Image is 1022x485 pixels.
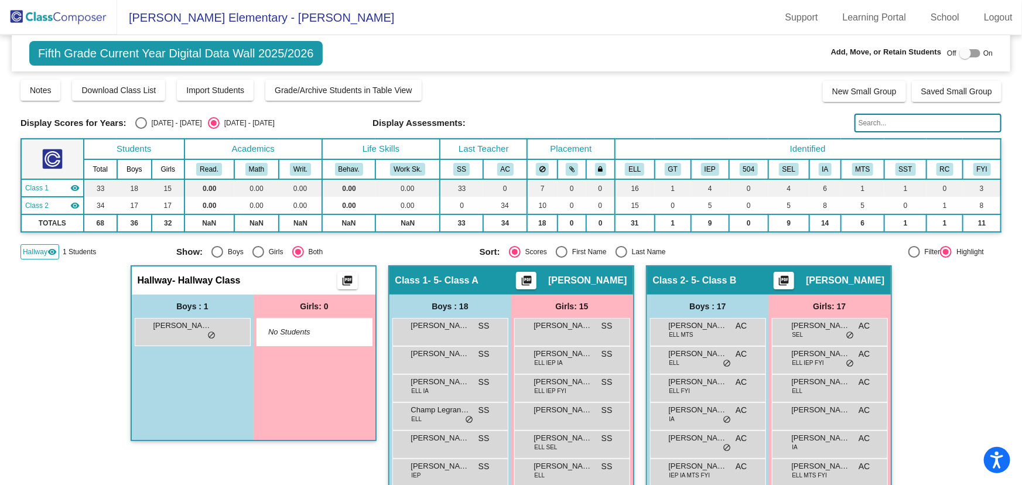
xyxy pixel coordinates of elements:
td: 16 [615,179,655,197]
span: [PERSON_NAME] [806,275,884,286]
th: Gifted and Talented [655,159,691,179]
span: ELL [792,387,803,395]
td: 0.00 [184,179,234,197]
button: Work Sk. [390,163,425,176]
span: 1 Students [63,247,96,257]
button: IA [819,163,832,176]
td: 0 [483,179,527,197]
td: 33 [84,179,117,197]
span: IA [792,443,798,452]
td: 34 [84,197,117,214]
span: Display Assessments: [372,118,466,128]
td: 1 [884,214,927,232]
span: [PERSON_NAME] [534,376,593,388]
span: Import Students [186,86,244,95]
td: 15 [615,197,655,214]
button: Print Students Details [337,272,358,289]
span: SS [478,404,490,416]
div: Highlight [952,247,984,257]
td: 6 [841,214,885,232]
td: 0.00 [184,197,234,214]
span: AC [859,348,870,360]
span: [PERSON_NAME] [PERSON_NAME] [153,320,212,332]
td: 34 [483,197,527,214]
span: [PERSON_NAME] [669,460,727,472]
button: Read. [196,163,222,176]
span: AC [859,432,870,445]
button: Saved Small Group [912,81,1002,102]
span: Hallway [138,275,173,286]
td: 11 [963,214,1001,232]
button: Writ. [290,163,311,176]
td: 9 [768,214,810,232]
span: IA [669,415,675,423]
td: 5 [841,197,885,214]
span: SS [601,404,613,416]
td: 9 [691,214,730,232]
span: [PERSON_NAME] [PERSON_NAME] [792,376,850,388]
button: Print Students Details [774,272,794,289]
th: SST [884,159,927,179]
span: - 5- Class B [686,275,737,286]
td: 32 [152,214,184,232]
span: [PERSON_NAME] [411,432,470,444]
div: Girls: 0 [254,295,375,318]
td: 3 [963,179,1001,197]
th: Academics [184,139,322,159]
span: [PERSON_NAME] [534,320,593,332]
span: [PERSON_NAME] [669,404,727,416]
span: ELL IEP IA [535,358,563,367]
span: SS [478,348,490,360]
td: 0.00 [279,197,322,214]
button: Behav. [335,163,363,176]
td: 1 [927,214,963,232]
span: ELL SEL [535,443,558,452]
button: Notes [20,80,61,101]
td: NaN [184,214,234,232]
span: SS [478,320,490,332]
td: 0 [884,197,927,214]
th: Life Skills [322,139,440,159]
td: 18 [527,214,557,232]
div: Boys : 18 [389,295,511,318]
span: Class 1 [395,275,428,286]
span: do_not_disturb_alt [723,415,732,425]
button: IEP [701,163,719,176]
th: Total [84,159,117,179]
span: AC [859,460,870,473]
th: Reclassified [927,159,963,179]
td: 14 [809,214,840,232]
span: ELL MTS FYI [792,471,828,480]
span: Saved Small Group [921,87,992,96]
span: ELL [412,415,422,423]
span: do_not_disturb_alt [208,331,216,340]
th: Girls [152,159,184,179]
th: Sahil Soni [440,159,483,179]
mat-radio-group: Select an option [176,246,471,258]
span: IEP IA MTS FYI [669,471,710,480]
div: [DATE] - [DATE] [220,118,275,128]
span: AC [859,404,870,416]
div: Boys : 1 [132,295,254,318]
button: SST [895,163,916,176]
td: 0.00 [375,179,440,197]
button: Download Class List [72,80,165,101]
span: AC [859,320,870,332]
td: 0 [440,197,483,214]
td: 0 [729,197,768,214]
span: [PERSON_NAME] [792,404,850,416]
span: [PERSON_NAME] Elementary - [PERSON_NAME] [117,8,394,27]
th: Alexie Coonce [483,159,527,179]
span: Fifth Grade Current Year Digital Data Wall 2025/2026 [29,41,323,66]
mat-icon: visibility [70,183,80,193]
span: Class 1 [25,183,49,193]
td: 0.00 [322,197,376,214]
mat-radio-group: Select an option [480,246,774,258]
td: 33 [440,179,483,197]
td: 8 [963,197,1001,214]
div: Girls: 15 [511,295,633,318]
span: do_not_disturb_alt [466,415,474,425]
span: Hallway [23,247,47,257]
span: AC [736,348,747,360]
button: FYI [973,163,991,176]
